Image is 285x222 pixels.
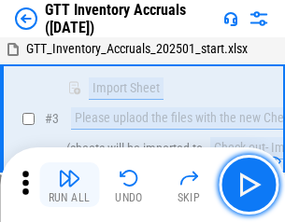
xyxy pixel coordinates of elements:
span: # 3 [45,111,59,126]
div: Run All [49,192,91,203]
div: GTT Inventory Accruals ([DATE]) [45,1,216,36]
img: Skip [178,167,200,189]
span: GTT_Inventory_Accruals_202501_start.xlsx [26,41,248,56]
img: Undo [118,167,140,189]
button: Run All [39,162,99,207]
button: Skip [159,162,219,207]
img: Back [15,7,37,30]
div: Skip [178,192,201,203]
img: Run All [58,167,80,189]
img: Support [223,11,238,26]
div: Undo [115,192,143,203]
img: Settings menu [248,7,270,30]
div: Import Sheet [89,77,164,100]
button: Undo [99,162,159,207]
img: Main button [234,170,264,200]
